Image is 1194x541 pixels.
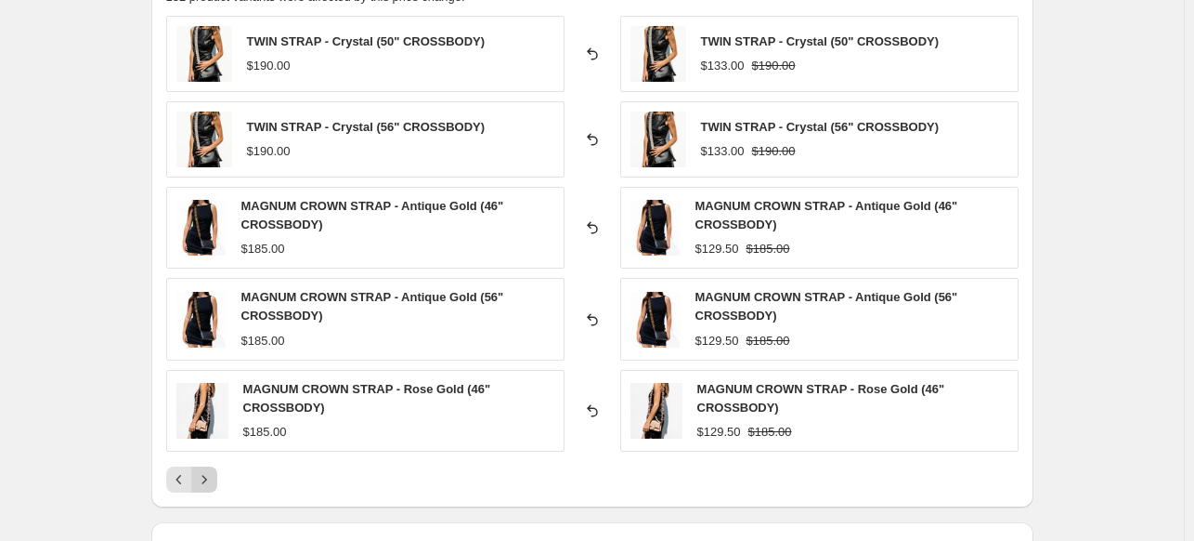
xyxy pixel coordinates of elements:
img: IMG_0686_80x.jpg [630,383,682,439]
span: MAGNUM CROWN STRAP - Antique Gold (46" CROSSBODY) [241,199,504,231]
img: A7400379_80x.jpg [176,200,227,256]
div: $129.50 [695,240,739,258]
span: MAGNUM CROWN STRAP - Rose Gold (46" CROSSBODY) [243,382,491,415]
div: $129.50 [695,332,739,350]
strike: $185.00 [746,240,790,258]
strike: $185.00 [746,332,790,350]
div: $190.00 [247,57,291,75]
div: $190.00 [247,142,291,161]
span: MAGNUM CROWN STRAP - Antique Gold (56" CROSSBODY) [695,290,958,323]
img: A7400200_80x.jpg [176,26,232,82]
div: $185.00 [241,332,285,350]
span: TWIN STRAP - Crystal (50" CROSSBODY) [247,34,486,48]
span: MAGNUM CROWN STRAP - Antique Gold (46" CROSSBODY) [695,199,958,231]
strike: $190.00 [752,57,796,75]
button: Previous [166,467,192,493]
strike: $185.00 [748,423,792,442]
img: IMG_0686_80x.jpg [176,383,228,439]
img: A7400379_80x.jpg [630,292,681,348]
span: TWIN STRAP - Crystal (56" CROSSBODY) [701,120,940,134]
img: A7400200_80x.jpg [176,112,232,167]
div: $133.00 [701,57,745,75]
img: A7400379_80x.jpg [630,200,681,256]
div: $133.00 [701,142,745,161]
div: $185.00 [241,240,285,258]
strike: $190.00 [752,142,796,161]
span: MAGNUM CROWN STRAP - Antique Gold (56" CROSSBODY) [241,290,504,323]
span: TWIN STRAP - Crystal (50" CROSSBODY) [701,34,940,48]
img: A7400200_80x.jpg [630,26,686,82]
img: A7400379_80x.jpg [176,292,227,348]
div: $129.50 [697,423,741,442]
button: Next [191,467,217,493]
img: A7400200_80x.jpg [630,112,686,167]
span: MAGNUM CROWN STRAP - Rose Gold (46" CROSSBODY) [697,382,945,415]
span: TWIN STRAP - Crystal (56" CROSSBODY) [247,120,486,134]
div: $185.00 [243,423,287,442]
nav: Pagination [166,467,217,493]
